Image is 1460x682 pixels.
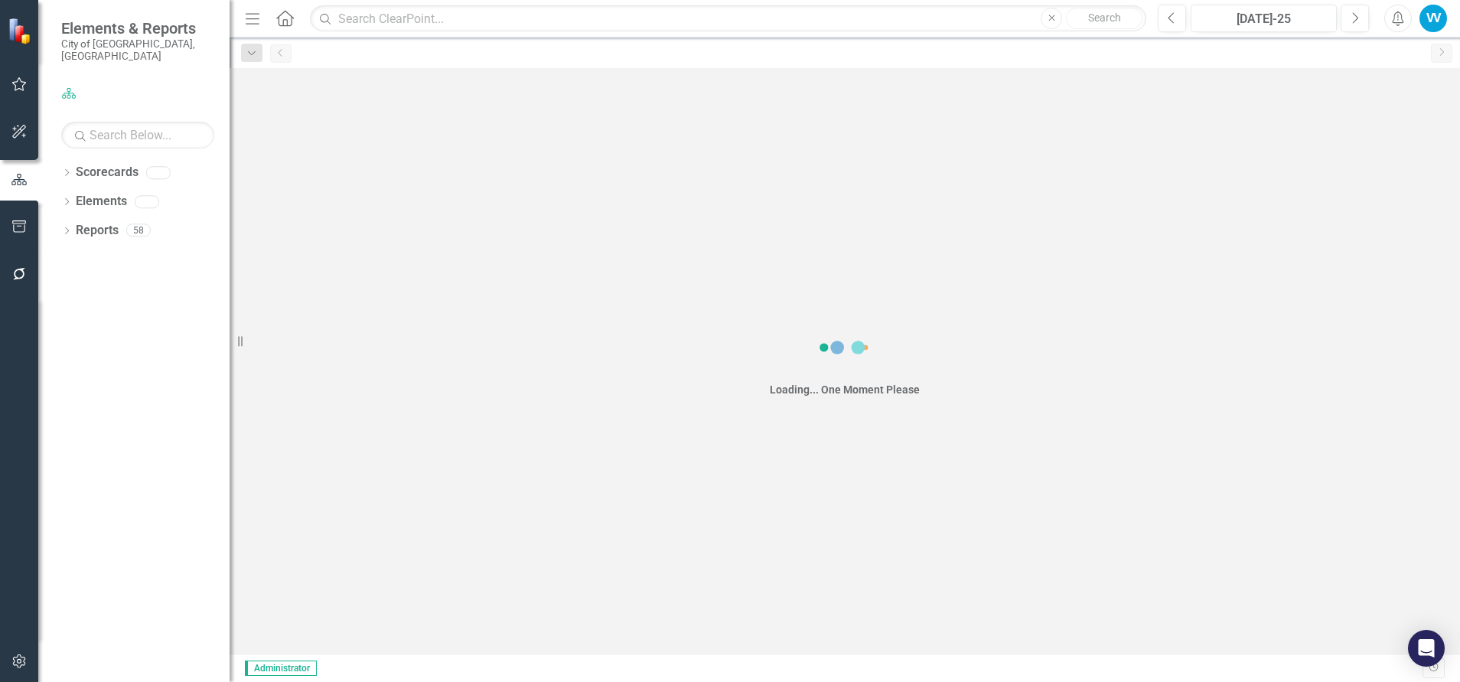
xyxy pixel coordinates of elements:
a: Scorecards [76,164,139,181]
button: VV [1419,5,1447,32]
div: Loading... One Moment Please [770,382,920,397]
img: ClearPoint Strategy [8,17,34,44]
button: Search [1066,8,1142,29]
span: Administrator [245,661,317,676]
button: [DATE]-25 [1191,5,1337,32]
div: Open Intercom Messenger [1408,630,1445,667]
a: Reports [76,222,119,240]
span: Elements & Reports [61,19,214,38]
input: Search Below... [61,122,214,148]
a: Elements [76,193,127,210]
span: Search [1088,11,1121,24]
input: Search ClearPoint... [310,5,1146,32]
div: 58 [126,224,151,237]
small: City of [GEOGRAPHIC_DATA], [GEOGRAPHIC_DATA] [61,38,214,63]
div: [DATE]-25 [1196,10,1331,28]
